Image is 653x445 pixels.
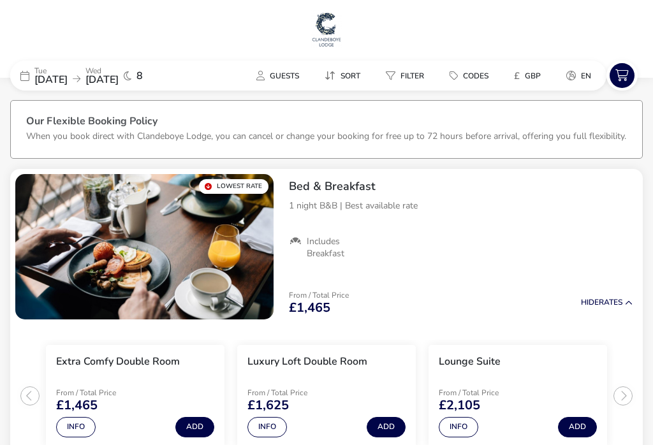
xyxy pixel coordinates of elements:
[376,66,434,85] button: Filter
[314,66,371,85] button: Sort
[85,73,119,87] span: [DATE]
[367,417,406,437] button: Add
[26,130,626,142] p: When you book direct with Clandeboye Lodge, you can cancel or change your booking for free up to ...
[26,116,627,129] h3: Our Flexible Booking Policy
[439,399,480,412] span: £2,105
[289,199,633,212] p: 1 night B&B | Best available rate
[136,71,143,81] span: 8
[56,399,98,412] span: £1,465
[439,417,478,437] button: Info
[199,179,268,194] div: Lowest Rate
[247,399,289,412] span: £1,625
[85,67,119,75] p: Wed
[289,302,330,314] span: £1,465
[175,417,214,437] button: Add
[10,61,202,91] div: Tue[DATE]Wed[DATE]8
[463,71,488,81] span: Codes
[556,66,606,85] naf-pibe-menu-bar-item: en
[581,297,599,307] span: Hide
[311,10,342,48] img: Main Website
[34,67,68,75] p: Tue
[400,71,424,81] span: Filter
[246,66,314,85] naf-pibe-menu-bar-item: Guests
[246,66,309,85] button: Guests
[247,355,367,368] h3: Luxury Loft Double Room
[439,66,499,85] button: Codes
[439,355,501,368] h3: Lounge Suite
[56,417,96,437] button: Info
[247,417,287,437] button: Info
[581,298,633,307] button: HideRates
[270,71,299,81] span: Guests
[307,236,365,259] span: Includes Breakfast
[504,66,556,85] naf-pibe-menu-bar-item: £GBP
[558,417,597,437] button: Add
[514,69,520,82] i: £
[439,66,504,85] naf-pibe-menu-bar-item: Codes
[504,66,551,85] button: £GBP
[314,66,376,85] naf-pibe-menu-bar-item: Sort
[15,174,274,319] swiper-slide: 1 / 1
[525,71,541,81] span: GBP
[341,71,360,81] span: Sort
[581,71,591,81] span: en
[56,355,180,368] h3: Extra Comfy Double Room
[289,291,349,299] p: From / Total Price
[289,179,633,194] h2: Bed & Breakfast
[376,66,439,85] naf-pibe-menu-bar-item: Filter
[279,169,643,270] div: Bed & Breakfast1 night B&B | Best available rateIncludes Breakfast
[34,73,68,87] span: [DATE]
[56,389,158,397] p: From / Total Price
[247,389,349,397] p: From / Total Price
[439,389,540,397] p: From / Total Price
[556,66,601,85] button: en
